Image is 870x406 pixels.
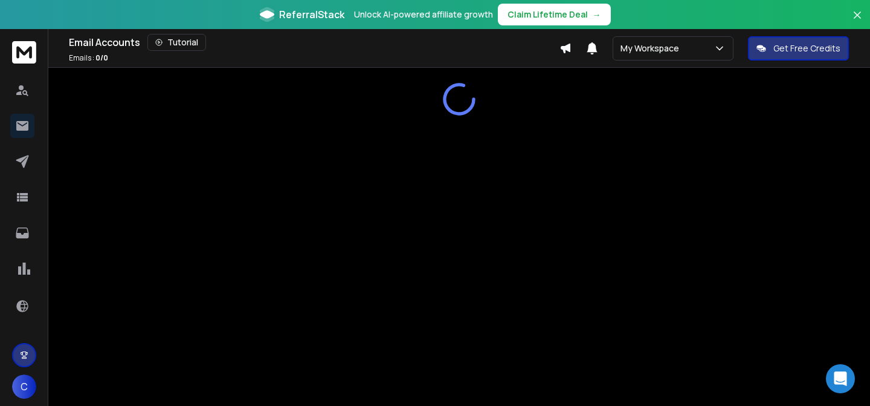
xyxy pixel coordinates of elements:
p: Emails : [69,53,108,63]
button: C [12,375,36,399]
span: 0 / 0 [95,53,108,63]
button: Claim Lifetime Deal→ [498,4,611,25]
p: Get Free Credits [773,42,840,54]
span: ReferralStack [279,7,344,22]
div: Open Intercom Messenger [826,364,855,393]
button: Get Free Credits [748,36,849,61]
p: My Workspace [620,42,684,54]
p: Unlock AI-powered affiliate growth [354,8,493,21]
span: → [593,8,601,21]
button: Tutorial [147,34,206,51]
div: Email Accounts [69,34,559,51]
button: Close banner [849,7,865,36]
